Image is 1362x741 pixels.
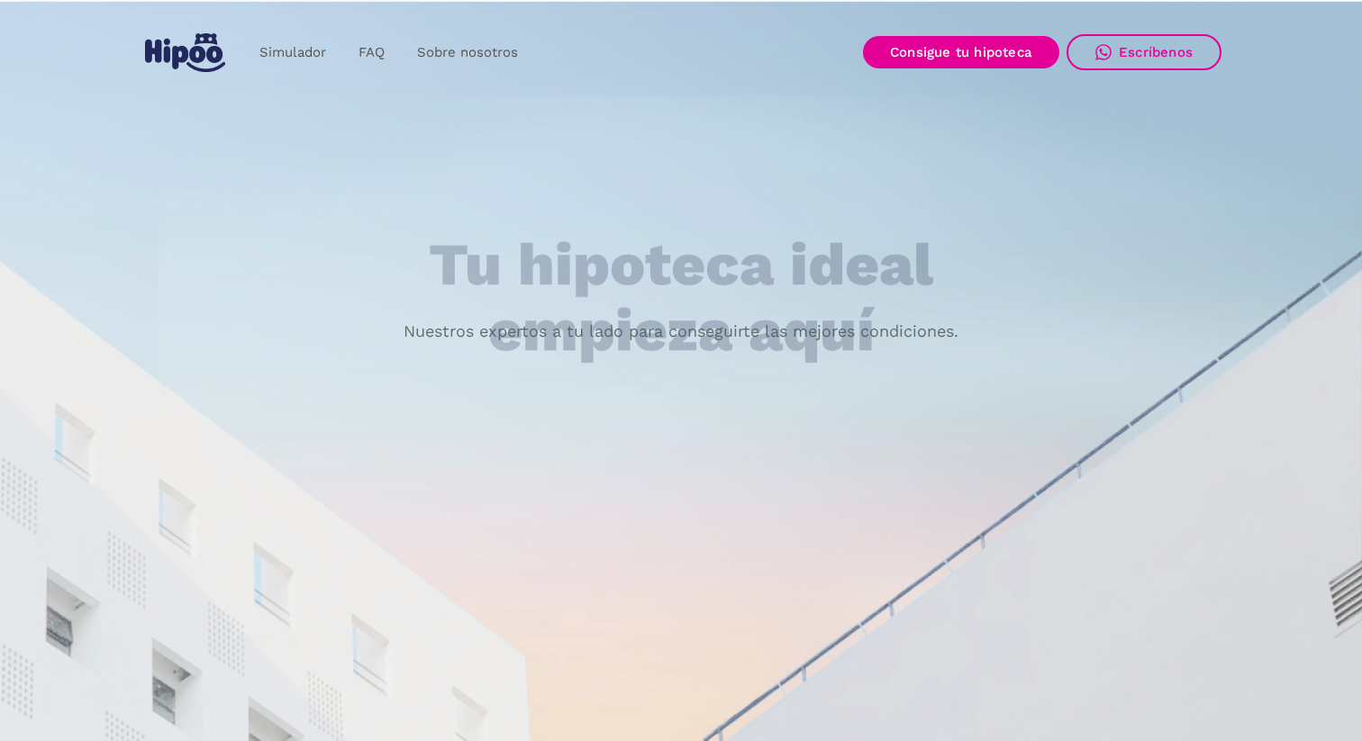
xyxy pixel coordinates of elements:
a: home [141,26,229,79]
a: Escríbenos [1067,34,1221,70]
a: Simulador [243,35,342,70]
a: FAQ [342,35,401,70]
a: Sobre nosotros [401,35,534,70]
h1: Tu hipoteca ideal empieza aquí [340,232,1022,363]
div: Escríbenos [1119,44,1193,60]
a: Consigue tu hipoteca [863,36,1059,68]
